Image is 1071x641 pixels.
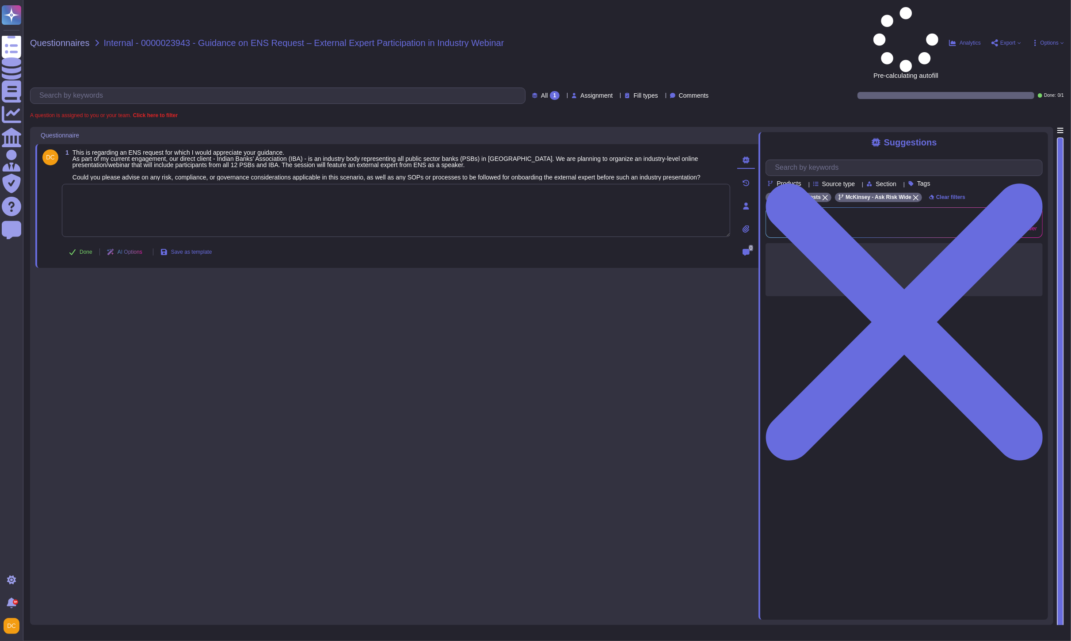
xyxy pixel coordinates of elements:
span: Save as template [171,249,212,255]
span: Fill types [633,92,658,99]
button: Save as template [153,243,219,261]
span: All [541,92,548,99]
span: Internal - 0000023943 - Guidance on ENS Request – External Expert Participation in Industry Webinar [104,38,504,47]
button: Done [62,243,99,261]
span: Comments [679,92,709,99]
img: user [42,149,58,165]
span: This is regarding an ENS request for which I would appreciate your guidance. As part of my curren... [72,149,701,181]
span: Options [1041,40,1059,46]
input: Search by keywords [35,88,525,103]
span: Questionnaires [30,38,90,47]
span: 0 / 1 [1058,93,1064,98]
button: Analytics [949,39,981,46]
span: Assignment [580,92,613,99]
div: 9+ [13,599,18,605]
span: 0 [749,245,754,251]
span: 1 [62,149,69,156]
span: Questionnaire [41,132,79,138]
div: 1 [550,91,560,100]
span: A question is assigned to you or your team. [30,113,178,118]
button: user [2,616,26,636]
img: user [4,618,19,634]
span: AI Options [118,249,142,255]
span: Pre-calculating autofill [873,7,938,79]
span: Analytics [960,40,981,46]
span: Done: [1044,93,1056,98]
b: Click here to filter [131,112,178,118]
span: Done [80,249,92,255]
span: Export [1000,40,1016,46]
input: Search by keywords [770,160,1042,176]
